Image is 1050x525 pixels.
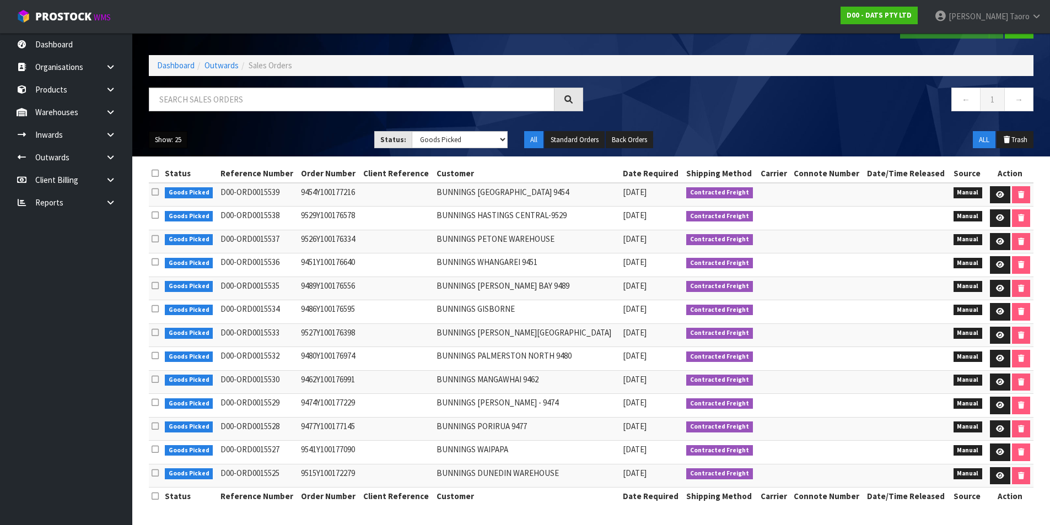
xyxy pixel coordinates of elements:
[997,131,1033,149] button: Trash
[954,398,983,409] span: Manual
[165,305,213,316] span: Goods Picked
[165,351,213,362] span: Goods Picked
[686,211,753,222] span: Contracted Freight
[298,323,360,347] td: 9527Y100176398
[162,165,218,182] th: Status
[683,488,758,505] th: Shipping Method
[986,165,1033,182] th: Action
[686,234,753,245] span: Contracted Freight
[165,258,213,269] span: Goods Picked
[954,305,983,316] span: Manual
[623,444,647,454] span: [DATE]
[623,187,647,197] span: [DATE]
[298,277,360,300] td: 9489Y100176556
[951,488,987,505] th: Source
[954,211,983,222] span: Manual
[298,394,360,418] td: 9474Y100177229
[35,9,91,24] span: ProStock
[1004,88,1033,111] a: →
[149,88,554,111] input: Search sales orders
[954,187,983,198] span: Manual
[847,10,912,20] strong: D00 - DATS PTY LTD
[434,370,620,394] td: BUNNINGS MANGAWHAI 9462
[686,421,753,432] span: Contracted Freight
[434,441,620,464] td: BUNNINGS WAIPAPA
[434,323,620,347] td: BUNNINGS [PERSON_NAME][GEOGRAPHIC_DATA]
[298,253,360,277] td: 9451Y100176640
[165,211,213,222] span: Goods Picked
[380,135,406,144] strong: Status:
[623,210,647,220] span: [DATE]
[298,230,360,253] td: 9526Y100176334
[623,327,647,338] span: [DATE]
[686,305,753,316] span: Contracted Freight
[951,88,981,111] a: ←
[949,11,1008,21] span: [PERSON_NAME]
[686,468,753,479] span: Contracted Freight
[298,183,360,207] td: 9454Y100177216
[623,234,647,244] span: [DATE]
[623,257,647,267] span: [DATE]
[298,347,360,371] td: 9480Y100176974
[298,417,360,441] td: 9477Y100177145
[524,131,543,149] button: All
[17,9,30,23] img: cube-alt.png
[434,488,620,505] th: Customer
[218,370,299,394] td: D00-ORD0015530
[298,441,360,464] td: 9541Y100177090
[951,165,987,182] th: Source
[434,464,620,488] td: BUNNINGS DUNEDIN WAREHOUSE
[165,281,213,292] span: Goods Picked
[954,468,983,479] span: Manual
[298,488,360,505] th: Order Number
[218,347,299,371] td: D00-ORD0015532
[298,207,360,230] td: 9529Y100176578
[623,421,647,431] span: [DATE]
[686,328,753,339] span: Contracted Freight
[686,187,753,198] span: Contracted Freight
[157,60,195,71] a: Dashboard
[165,375,213,386] span: Goods Picked
[434,277,620,300] td: BUNNINGS [PERSON_NAME] BAY 9489
[954,351,983,362] span: Manual
[218,394,299,418] td: D00-ORD0015529
[623,397,647,408] span: [DATE]
[434,230,620,253] td: BUNNINGS PETONE WAREHOUSE
[218,417,299,441] td: D00-ORD0015528
[954,375,983,386] span: Manual
[218,488,299,505] th: Reference Number
[218,464,299,488] td: D00-ORD0015525
[623,304,647,314] span: [DATE]
[606,131,653,149] button: Back Orders
[954,328,983,339] span: Manual
[980,88,1005,111] a: 1
[623,350,647,361] span: [DATE]
[434,417,620,441] td: BUNNINGS PORIRUA 9477
[620,165,683,182] th: Date Required
[434,183,620,207] td: BUNNINGS [GEOGRAPHIC_DATA] 9454
[165,187,213,198] span: Goods Picked
[165,398,213,409] span: Goods Picked
[204,60,239,71] a: Outwards
[758,488,791,505] th: Carrier
[218,323,299,347] td: D00-ORD0015533
[149,131,187,149] button: Show: 25
[298,370,360,394] td: 9462Y100176991
[864,488,950,505] th: Date/Time Released
[600,88,1034,115] nav: Page navigation
[434,253,620,277] td: BUNNINGS WHANGAREI 9451
[954,258,983,269] span: Manual
[218,165,299,182] th: Reference Number
[165,445,213,456] span: Goods Picked
[841,7,918,24] a: D00 - DATS PTY LTD
[623,280,647,291] span: [DATE]
[218,277,299,300] td: D00-ORD0015535
[758,165,791,182] th: Carrier
[218,300,299,324] td: D00-ORD0015534
[954,445,983,456] span: Manual
[791,165,864,182] th: Connote Number
[954,234,983,245] span: Manual
[434,207,620,230] td: BUNNINGS HASTINGS CENTRAL-9529
[864,165,950,182] th: Date/Time Released
[218,183,299,207] td: D00-ORD0015539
